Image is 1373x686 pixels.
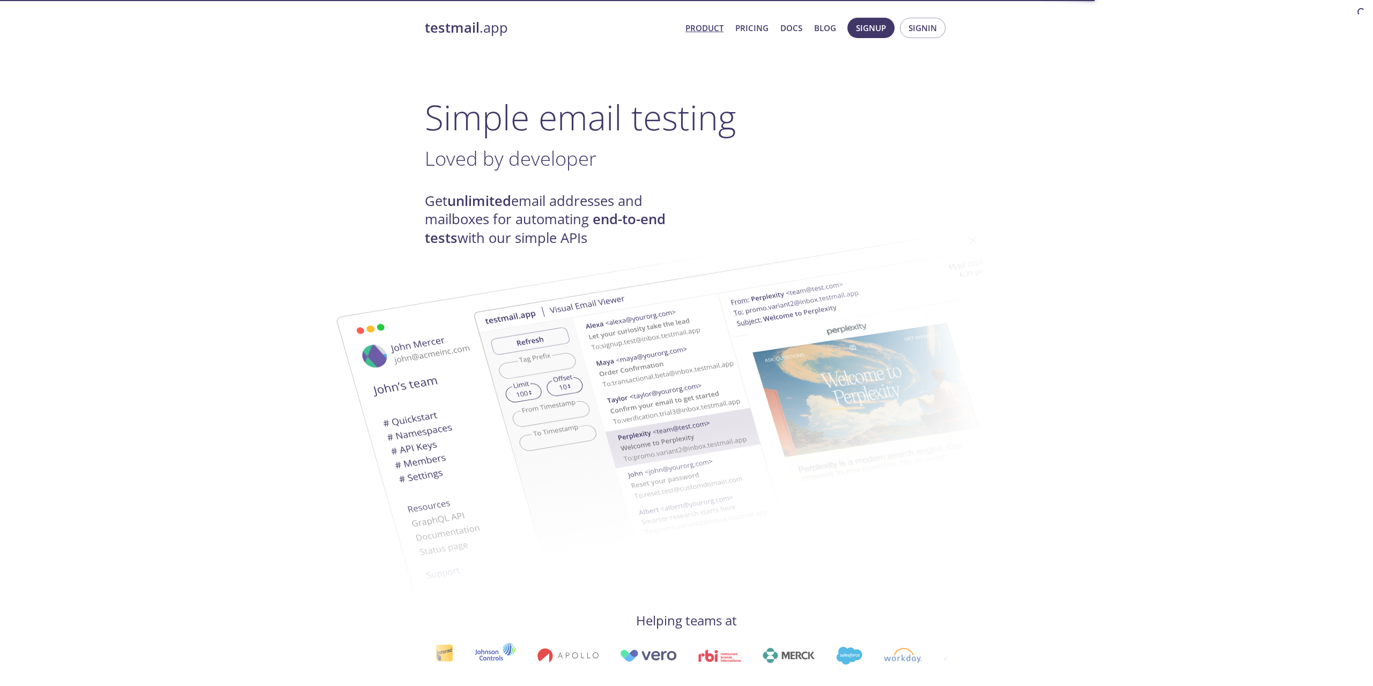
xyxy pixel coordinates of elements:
img: johnsoncontrols [475,643,516,668]
span: Loved by developer [425,145,596,172]
a: Docs [780,21,802,35]
strong: unlimited [447,191,511,210]
span: Signup [856,21,886,35]
strong: testmail [425,18,479,37]
img: merck [763,648,815,663]
a: Product [685,21,724,35]
img: testmail-email-viewer [473,213,1052,577]
h1: Simple email testing [425,97,948,138]
h4: Get email addresses and mailboxes for automating with our simple APIs [425,192,686,247]
button: Signin [900,18,946,38]
a: Pricing [735,21,769,35]
img: vero [620,650,677,662]
img: workday [884,648,922,663]
h4: Helping teams at [425,612,948,629]
a: Blog [814,21,836,35]
img: rbi [698,650,742,662]
span: Signin [909,21,937,35]
a: testmail.app [425,19,677,37]
button: Signup [847,18,895,38]
strong: end-to-end tests [425,210,666,247]
img: testmail-email-viewer [296,248,875,611]
img: salesforce [836,647,862,665]
img: apollo [537,648,599,663]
